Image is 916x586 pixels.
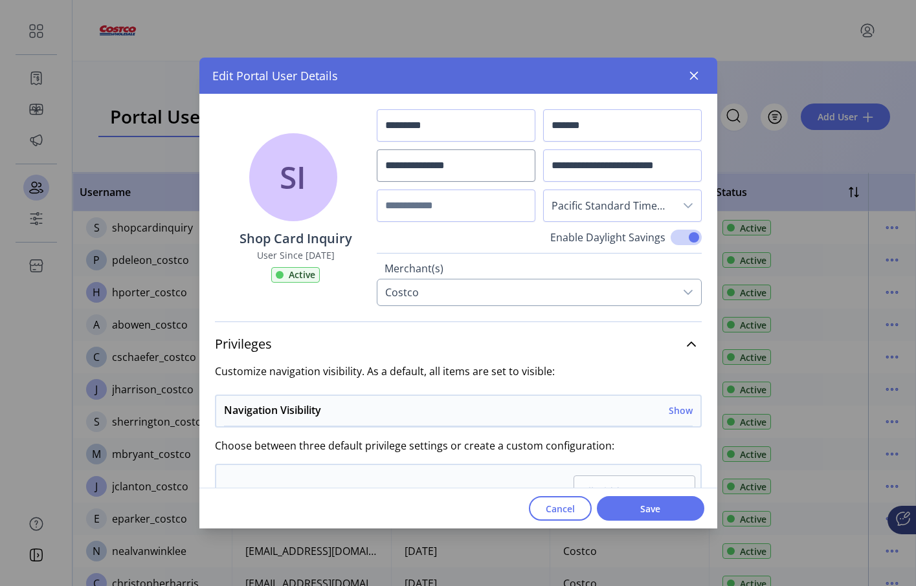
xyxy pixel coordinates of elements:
span: Privileges [215,338,272,351]
label: Merchant(s) [385,261,693,279]
div: dropdown trigger [675,190,701,221]
button: Cancel [529,496,592,521]
span: Cancel [546,502,575,515]
label: User Since [DATE] [257,248,335,262]
span: Pacific Standard Time - Los Angeles (GMT-8) [544,190,675,221]
label: Enable Daylight Savings [550,230,665,245]
div: Costco [377,279,427,305]
h6: Navigation Visibility [224,402,321,418]
a: Privileges [215,330,702,358]
p: Shop Card Inquiry [240,229,352,248]
span: Active [289,268,315,281]
label: Customize navigation visibility. As a default, all items are set to visible: [215,364,702,379]
h6: Show [669,404,693,417]
span: SI [280,154,306,201]
a: Navigation VisibilityShow [216,402,700,426]
span: Save [614,502,687,515]
span: Edit Portal User Details [212,67,338,85]
label: Choose between three default privilege settings or create a custom configuration: [215,438,702,453]
button: Save [597,496,704,521]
